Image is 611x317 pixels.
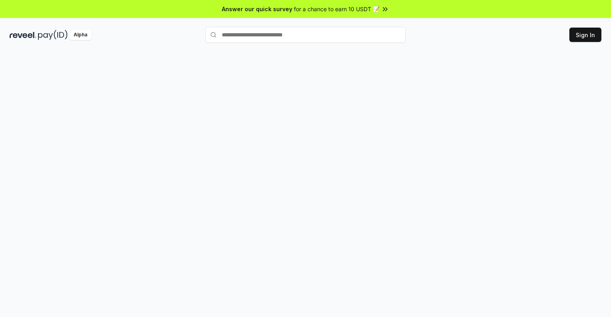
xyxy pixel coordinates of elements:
[10,30,36,40] img: reveel_dark
[222,5,292,13] span: Answer our quick survey
[69,30,92,40] div: Alpha
[569,28,601,42] button: Sign In
[294,5,380,13] span: for a chance to earn 10 USDT 📝
[38,30,68,40] img: pay_id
